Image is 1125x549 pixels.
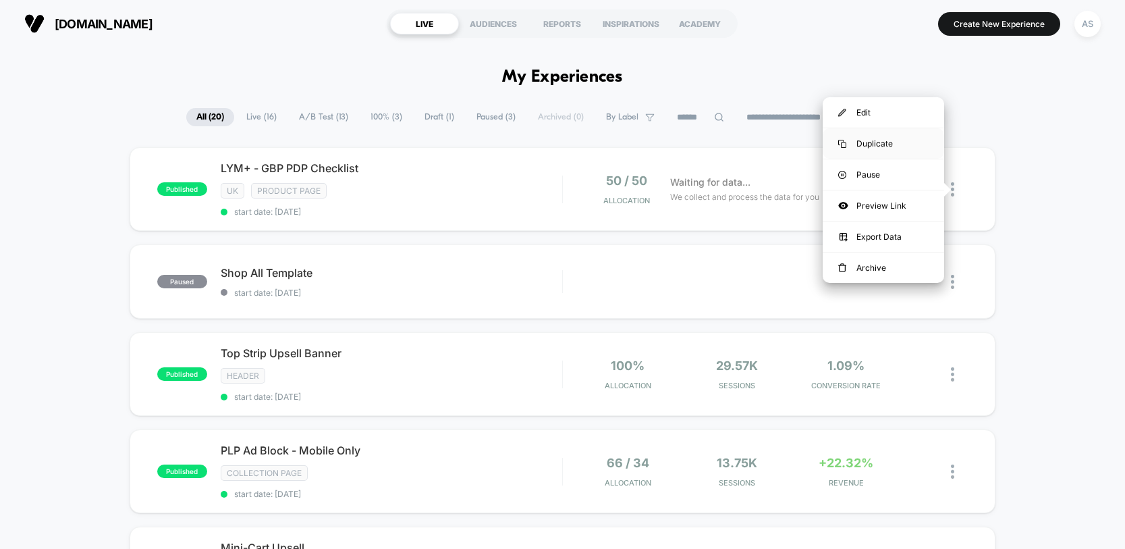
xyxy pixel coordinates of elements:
div: Export Data [823,221,944,252]
img: close [951,275,954,289]
div: Duplicate [823,128,944,159]
span: 100% [611,359,644,373]
div: Edit [823,97,944,128]
div: AS [1074,11,1101,37]
span: All ( 20 ) [186,108,234,126]
h1: My Experiences [502,68,623,87]
img: menu [838,109,846,117]
div: Current time [381,298,412,313]
span: 100% ( 3 ) [360,108,412,126]
div: Pause [823,159,944,190]
img: close [951,182,954,197]
img: menu [838,263,846,273]
span: Paused ( 3 ) [466,108,526,126]
div: Duration [414,298,450,313]
span: 29.57k [716,359,758,373]
span: Draft ( 1 ) [414,108,464,126]
div: Archive [823,253,944,283]
span: paused [157,275,207,288]
img: menu [838,171,846,179]
span: start date: [DATE] [221,489,562,499]
input: Seek [10,276,566,289]
button: Create New Experience [938,12,1060,36]
img: close [951,465,954,479]
img: close [951,367,954,382]
div: ACADEMY [665,13,734,34]
span: start date: [DATE] [221,207,562,217]
div: AUDIENCES [459,13,528,34]
span: A/B Test ( 13 ) [289,108,358,126]
span: published [157,465,207,478]
span: Allocation [603,196,650,205]
span: HEADER [221,368,265,384]
span: 50 / 50 [606,174,647,188]
span: Live ( 16 ) [236,108,287,126]
button: Play, NEW DEMO 2025-VEED.mp4 [271,145,303,178]
input: Volume [476,299,517,312]
span: [DOMAIN_NAME] [55,17,153,31]
img: menu [838,140,846,148]
span: PLP Ad Block - Mobile Only [221,444,562,457]
span: Product Page [251,183,327,199]
span: Allocation [605,381,651,390]
button: AS [1070,10,1105,38]
div: LIVE [390,13,459,34]
span: Sessions [686,381,788,390]
span: 1.09% [827,359,865,373]
span: UK [221,183,244,199]
span: Sessions [686,478,788,488]
span: Top Strip Upsell Banner [221,346,562,360]
button: Play, NEW DEMO 2025-VEED.mp4 [7,294,28,316]
div: INSPIRATIONS [597,13,665,34]
span: We collect and process the data for you [670,190,819,203]
span: published [157,367,207,381]
span: +22.32% [819,456,873,470]
button: [DOMAIN_NAME] [20,13,157,34]
span: Allocation [605,478,651,488]
span: LYM+ - GBP PDP Checklist [221,161,562,175]
span: start date: [DATE] [221,392,562,402]
div: Preview Link [823,190,944,221]
span: Waiting for data... [670,175,750,190]
span: REVENUE [795,478,898,488]
span: CONVERSION RATE [795,381,898,390]
img: Visually logo [24,14,45,34]
span: start date: [DATE] [221,288,562,298]
span: published [157,182,207,196]
span: Shop All Template [221,266,562,280]
span: By Label [606,112,638,122]
span: 66 / 34 [607,456,649,470]
div: REPORTS [528,13,597,34]
span: COLLECTION PAGE [221,465,308,481]
span: 13.75k [717,456,757,470]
